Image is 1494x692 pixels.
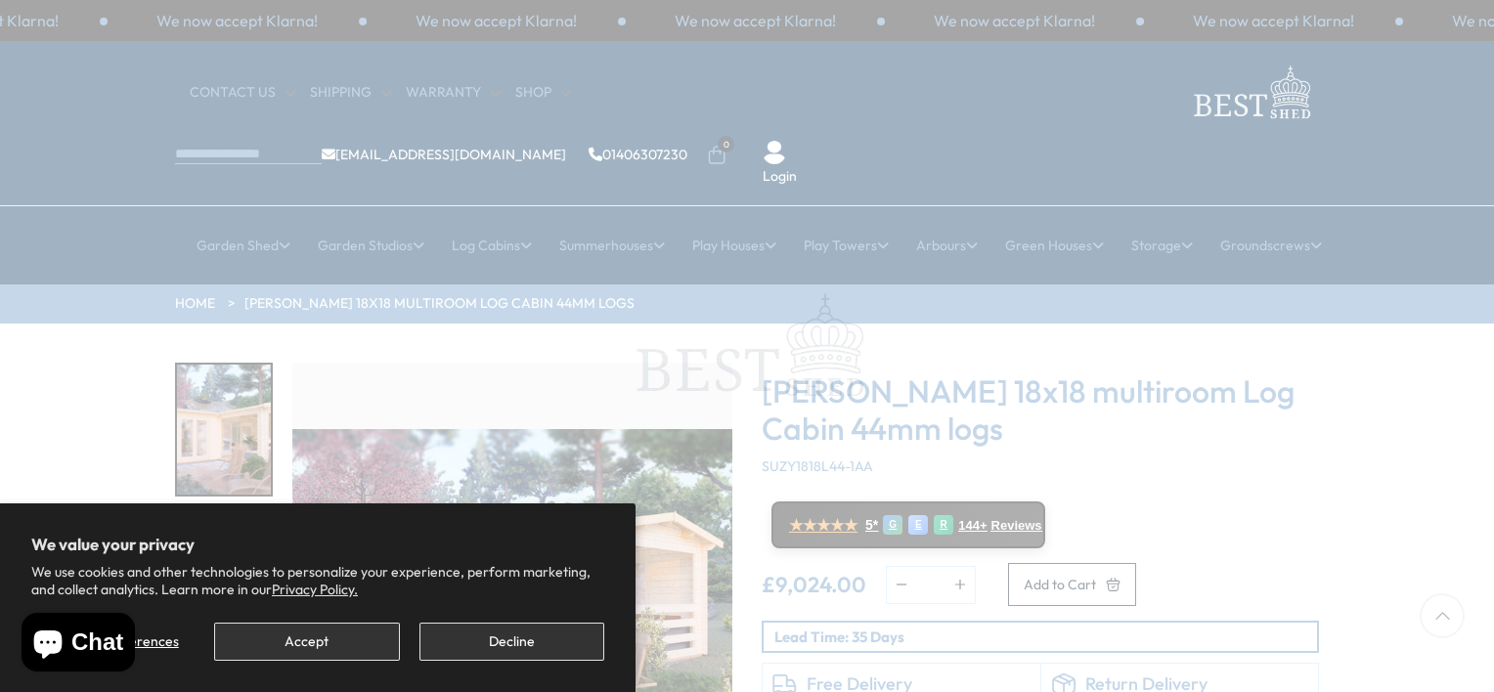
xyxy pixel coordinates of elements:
[16,613,141,676] inbox-online-store-chat: Shopify online store chat
[272,581,358,598] a: Privacy Policy.
[31,563,604,598] p: We use cookies and other technologies to personalize your experience, perform marketing, and coll...
[31,535,604,554] h2: We value your privacy
[419,623,604,661] button: Decline
[214,623,399,661] button: Accept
